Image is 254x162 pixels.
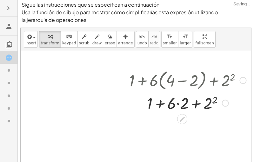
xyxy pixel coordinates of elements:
span: fullscreen [195,41,214,45]
span: larger [180,41,191,45]
span: Saving… [233,1,250,7]
button: undoundo [136,31,149,48]
i: keyboard [66,33,72,41]
span: keypad [62,41,76,45]
i: format_size [167,33,173,41]
button: scrub [77,31,91,48]
i: Roel Carreño Quintanar [5,23,13,30]
i: format_size [182,33,188,41]
i: Task not started. [5,117,13,125]
p: Sigue las instrucciones que se especifican a continuación. Usa la función de dibujo para mostrar ... [22,1,250,24]
span: scrub [79,41,90,45]
i: Task not started. [5,67,13,74]
i: Task not started. [5,105,13,112]
span: draw [92,41,102,45]
span: insert [25,41,36,45]
i: Task started. [5,54,13,62]
button: format_sizelarger [178,31,192,48]
span: undo [137,41,147,45]
i: Task not started. [5,79,13,87]
i: redo [151,33,157,41]
button: fullscreen [194,31,215,48]
button: draw [91,31,104,48]
span: smaller [163,41,177,45]
button: transform [39,31,61,48]
div: Edit math [177,114,187,124]
button: arrange [117,31,135,48]
button: keyboardkeypad [61,31,78,48]
button: insert [24,31,38,48]
span: arrange [118,41,133,45]
i: Task not started. [5,92,13,100]
button: erase [103,31,117,48]
button: redoredo [148,31,160,48]
i: undo [139,33,145,41]
span: redo [150,41,158,45]
span: erase [104,41,115,45]
span: transform [41,41,59,45]
button: format_sizesmaller [161,31,178,48]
